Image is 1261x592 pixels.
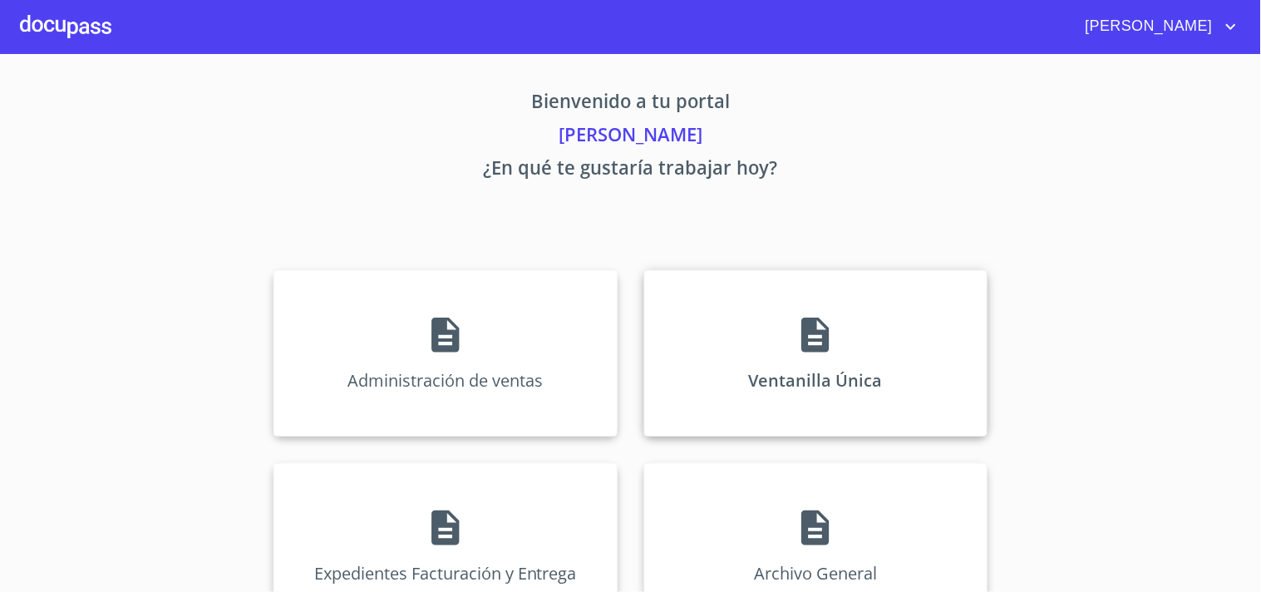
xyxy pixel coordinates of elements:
p: Administración de ventas [347,369,543,392]
p: Expedientes Facturación y Entrega [314,562,577,585]
p: Ventanilla Única [749,369,883,392]
p: Bienvenido a tu portal [119,87,1143,121]
p: ¿En qué te gustaría trabajar hoy? [119,154,1143,187]
p: [PERSON_NAME] [119,121,1143,154]
p: Archivo General [754,562,877,585]
button: account of current user [1073,13,1241,40]
span: [PERSON_NAME] [1073,13,1221,40]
